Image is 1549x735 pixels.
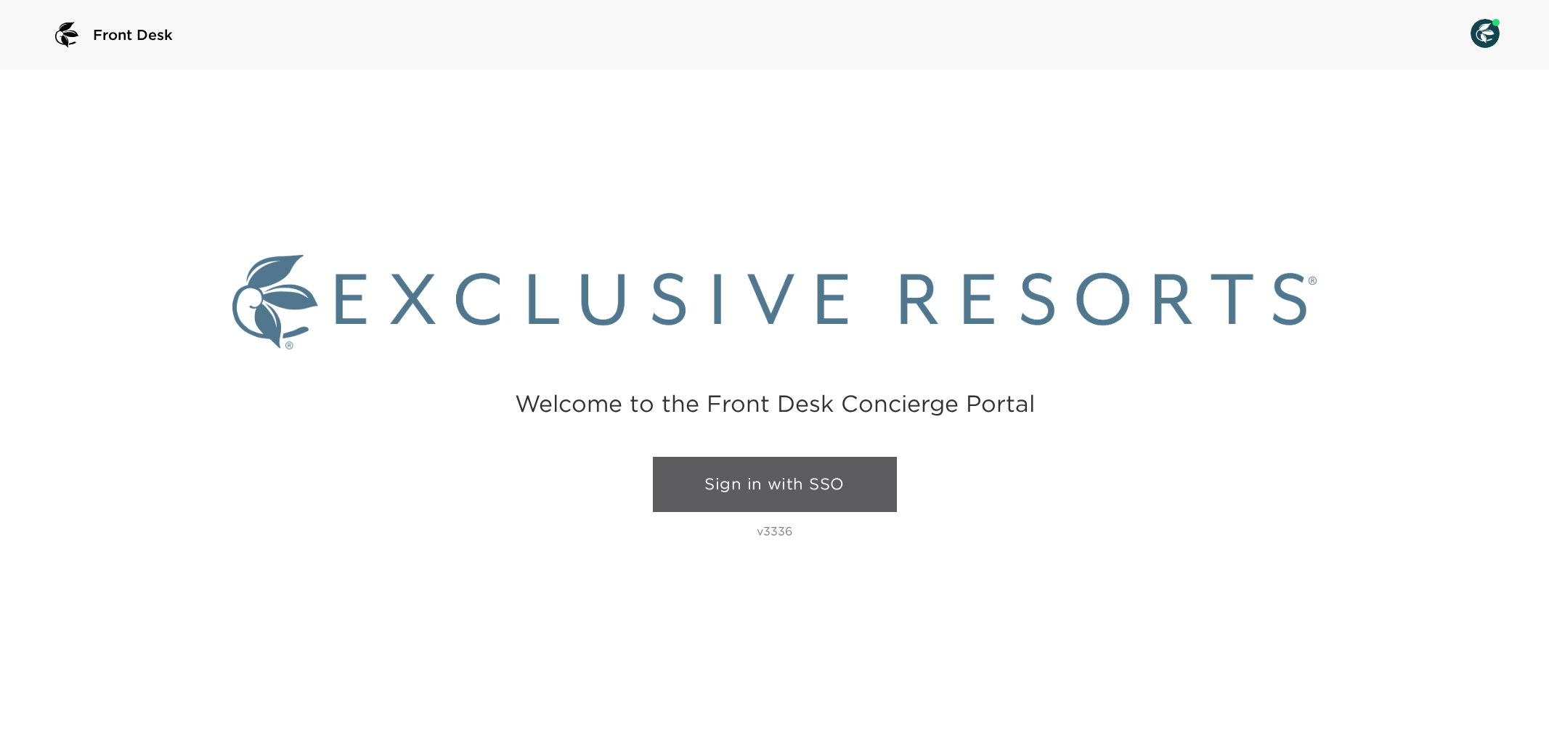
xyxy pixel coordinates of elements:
[653,457,897,512] a: Sign in with SSO
[515,392,1035,415] h2: Welcome to the Front Desk Concierge Portal
[93,25,173,45] span: Front Desk
[49,17,84,52] img: logo
[1471,19,1500,48] img: User
[232,255,1317,349] img: Exclusive Resorts logo
[757,524,792,538] p: v3336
